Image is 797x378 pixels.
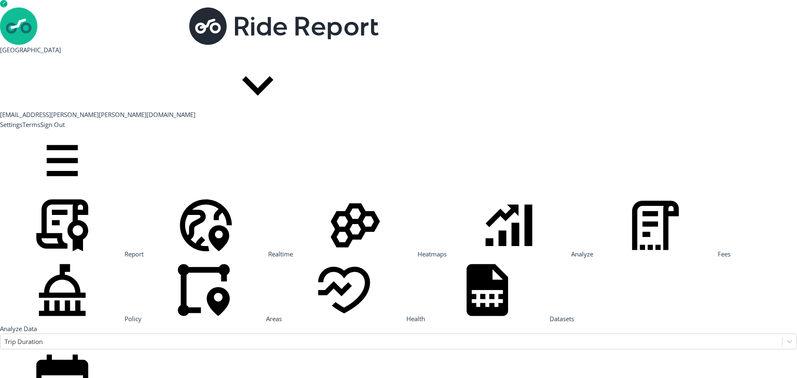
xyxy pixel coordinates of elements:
img: Ride Report [189,7,379,45]
a: Heatmaps [293,250,447,258]
a: Terms [22,120,40,129]
button: Sign Out [40,119,65,129]
a: Realtime [144,250,293,258]
a: Areas [142,315,282,323]
a: Datasets [425,315,574,323]
a: Fees [593,250,731,258]
a: Analyze [447,250,593,258]
a: Health [282,315,425,323]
